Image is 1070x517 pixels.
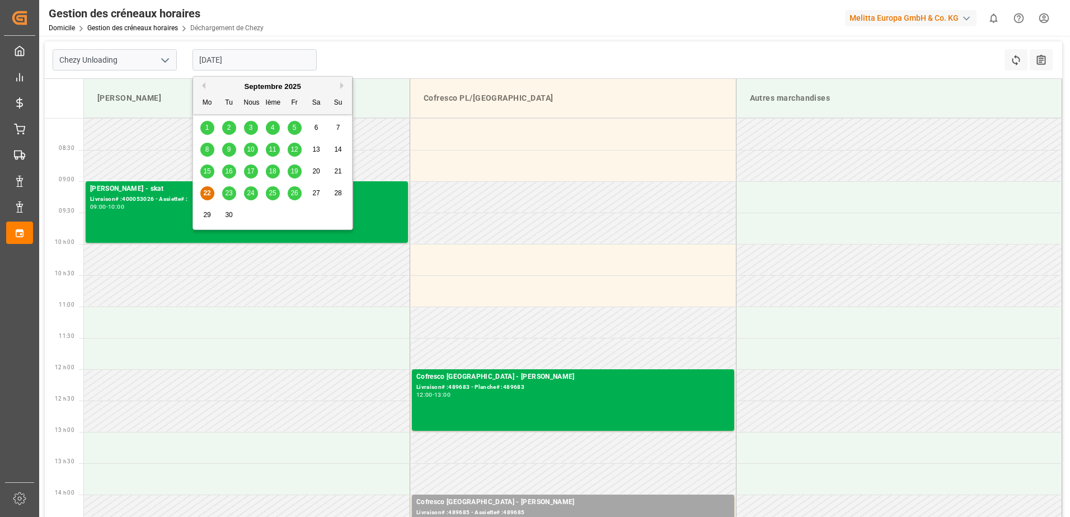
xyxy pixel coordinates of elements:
[225,167,232,175] span: 16
[222,164,236,178] div: Choisissez le mardi 16 septembre 2025
[222,186,236,200] div: Choisissez le mardi 23 septembre 2025
[312,189,320,197] span: 27
[271,124,275,131] span: 4
[288,143,302,157] div: Choisissez le vendredi 12 septembre 2025
[55,270,74,276] span: 10 h 30
[309,143,323,157] div: Choisissez le samedi 13 septembre 2025
[434,392,450,397] div: 13:00
[225,211,232,219] span: 30
[244,186,258,200] div: Choisissez Mercredi 24 septembre 2025
[290,167,298,175] span: 19
[266,186,280,200] div: Choisissez le jeudi 25 septembre 2025
[331,96,345,110] div: Su
[244,96,258,110] div: Nous
[288,164,302,178] div: Choisissez le vendredi 19 septembre 2025
[93,88,401,109] div: [PERSON_NAME]
[59,333,74,339] span: 11:30
[200,121,214,135] div: Choisissez le lundi 1er septembre 2025
[199,82,205,89] button: Mois précédent
[309,164,323,178] div: Choisissez le samedi 20 septembre 2025
[244,143,258,157] div: Choisissez le mercredi 10 septembre 2025
[193,49,317,70] input: JJ-MM-AAAA
[203,211,210,219] span: 29
[53,49,177,70] input: Type à rechercher/sélectionner
[222,96,236,110] div: Tu
[850,12,959,24] font: Melitta Europa GmbH & Co. KG
[745,88,1053,109] div: Autres marchandises
[200,208,214,222] div: Choisissez le lundi 29 septembre 2025
[55,239,74,245] span: 10 h 00
[90,204,106,209] div: 09:00
[156,51,173,69] button: Ouvrir le menu
[200,164,214,178] div: Choisissez le lundi 15 septembre 2025
[981,6,1006,31] button: Afficher 0 nouvelles notifications
[55,364,74,370] span: 12 h 00
[331,143,345,157] div: Choisissez le dimanche 14 septembre 2025
[203,167,210,175] span: 15
[59,208,74,214] span: 09:30
[312,167,320,175] span: 20
[205,124,209,131] span: 1
[247,167,254,175] span: 17
[59,302,74,308] span: 11:00
[90,184,403,195] div: [PERSON_NAME] - skat
[49,5,264,22] div: Gestion des créneaux horaires
[244,121,258,135] div: Choisissez Mercredi 3 septembre 2025
[266,164,280,178] div: Choisissez Jeudi 18 septembre 2025
[288,121,302,135] div: Choisissez le vendredi 5 septembre 2025
[266,96,280,110] div: Ième
[331,121,345,135] div: Choisissez le dimanche 7 septembre 2025
[227,124,231,131] span: 2
[845,7,981,29] button: Melitta Europa GmbH & Co. KG
[222,143,236,157] div: Choisissez le mardi 9 septembre 2025
[334,145,341,153] span: 14
[331,164,345,178] div: Choisissez le dimanche 21 septembre 2025
[249,124,253,131] span: 3
[290,145,298,153] span: 12
[416,497,730,508] div: Cofresco [GEOGRAPHIC_DATA] - [PERSON_NAME]
[293,124,297,131] span: 5
[222,121,236,135] div: Choisissez Mardi 2 septembre 2025
[193,81,352,92] div: Septembre 2025
[266,143,280,157] div: Choisissez le jeudi 11 septembre 2025
[225,189,232,197] span: 23
[312,145,320,153] span: 13
[433,392,434,397] div: -
[309,186,323,200] div: Choisissez le samedi 27 septembre 2025
[106,204,108,209] div: -
[331,186,345,200] div: Choisissez Dimanche 28 septembre 2025
[222,208,236,222] div: Choisissez le mardi 30 septembre 2025
[205,145,209,153] span: 8
[290,189,298,197] span: 26
[416,372,730,383] div: Cofresco [GEOGRAPHIC_DATA] - [PERSON_NAME]
[1006,6,1031,31] button: Centre d’aide
[266,121,280,135] div: Choisissez le jeudi 4 septembre 2025
[59,176,74,182] span: 09:00
[200,96,214,110] div: Mo
[87,24,178,32] a: Gestion des créneaux horaires
[309,96,323,110] div: Sa
[340,82,347,89] button: Prochain
[336,124,340,131] span: 7
[419,88,727,109] div: Cofresco PL/[GEOGRAPHIC_DATA]
[227,145,231,153] span: 9
[55,396,74,402] span: 12 h 30
[334,167,341,175] span: 21
[203,189,210,197] span: 22
[288,186,302,200] div: Choisissez le vendredi 26 septembre 2025
[247,189,254,197] span: 24
[49,24,75,32] a: Domicile
[55,427,74,433] span: 13 h 00
[90,195,403,204] div: Livraison# :400053026 - Assiette# :
[247,145,254,153] span: 10
[269,145,276,153] span: 11
[315,124,318,131] span: 6
[269,167,276,175] span: 18
[288,96,302,110] div: Fr
[269,189,276,197] span: 25
[200,143,214,157] div: Choisissez le lundi 8 septembre 2025
[55,458,74,464] span: 13 h 30
[59,145,74,151] span: 08:30
[416,383,730,392] div: Livraison# :489683 - Planche# :489683
[416,392,433,397] div: 12:00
